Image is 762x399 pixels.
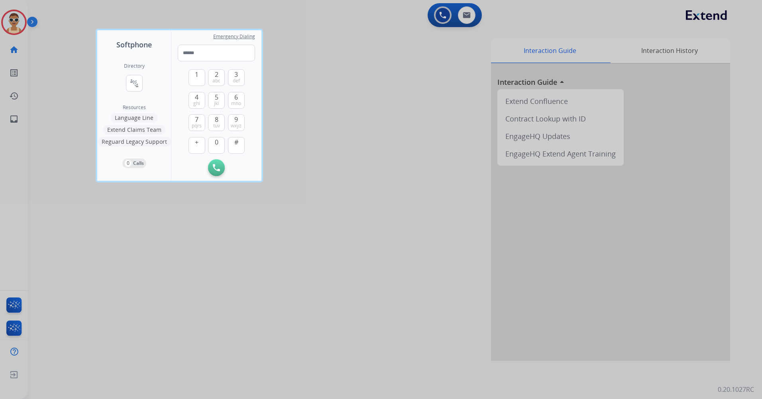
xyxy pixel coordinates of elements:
span: tuv [213,123,220,129]
span: Emergency Dialing [213,33,255,40]
span: 1 [195,70,198,79]
button: 7pqrs [189,114,205,131]
span: 7 [195,115,198,124]
p: 0 [125,160,132,167]
button: 3def [228,69,245,86]
span: pqrs [192,123,202,129]
mat-icon: connect_without_contact [130,78,139,88]
button: + [189,137,205,154]
span: ghi [193,100,200,107]
span: wxyz [231,123,242,129]
button: # [228,137,245,154]
p: Calls [133,160,144,167]
span: + [195,137,198,147]
span: 4 [195,92,198,102]
p: 0.20.1027RC [718,385,754,394]
button: Reguard Legacy Support [98,137,171,147]
span: jkl [214,100,219,107]
button: 4ghi [189,92,205,109]
button: 0 [208,137,225,154]
span: # [234,137,238,147]
button: 9wxyz [228,114,245,131]
button: 2abc [208,69,225,86]
button: 6mno [228,92,245,109]
span: Resources [123,104,146,111]
button: 5jkl [208,92,225,109]
span: 2 [215,70,218,79]
span: 9 [234,115,238,124]
span: mno [231,100,241,107]
span: abc [212,78,220,84]
span: Softphone [116,39,152,50]
span: 0 [215,137,218,147]
span: 3 [234,70,238,79]
button: 1 [189,69,205,86]
button: Extend Claims Team [103,125,165,135]
img: call-button [213,164,220,171]
h2: Directory [124,63,145,69]
button: 8tuv [208,114,225,131]
span: 5 [215,92,218,102]
span: 6 [234,92,238,102]
span: 8 [215,115,218,124]
button: 0Calls [122,158,146,168]
span: def [233,78,240,84]
button: Language Line [111,113,157,123]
